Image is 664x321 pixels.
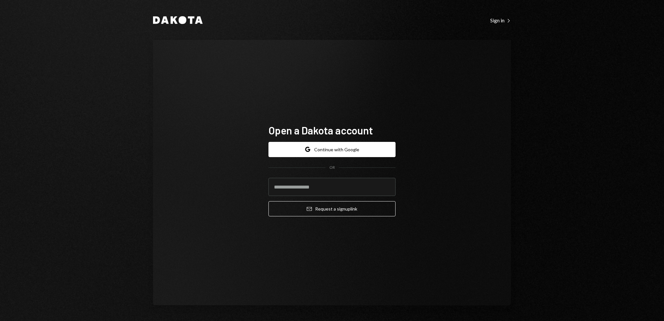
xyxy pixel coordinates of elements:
button: Request a signuplink [268,201,396,216]
h1: Open a Dakota account [268,124,396,137]
div: OR [329,165,335,170]
a: Sign in [490,17,511,24]
button: Continue with Google [268,142,396,157]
